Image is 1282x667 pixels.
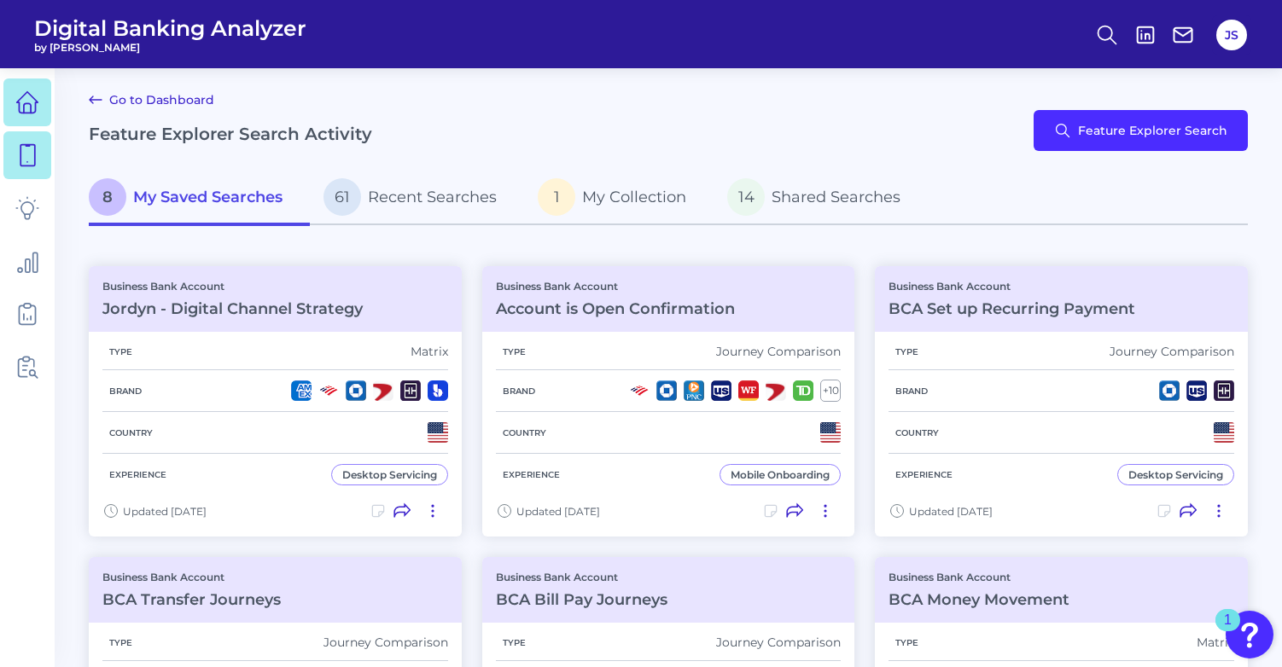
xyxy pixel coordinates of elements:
[1110,344,1234,359] div: Journey Comparison
[538,178,575,216] span: 1
[889,637,925,648] h5: Type
[496,571,667,583] p: Business Bank Account
[496,427,553,438] h5: Country
[102,280,363,293] p: Business Bank Account
[310,171,524,226] a: 61Recent Searches
[714,171,928,226] a: 14Shared Searches
[1128,468,1223,481] div: Desktop Servicing
[496,469,567,480] h5: Experience
[889,299,1135,318] h3: BCA Set up Recurring Payment
[772,188,900,206] span: Shared Searches
[89,171,310,226] a: 8My Saved Searches
[516,505,600,518] span: Updated [DATE]
[102,346,139,357] h5: Type
[102,469,173,480] h5: Experience
[909,505,993,518] span: Updated [DATE]
[368,188,497,206] span: Recent Searches
[123,505,207,518] span: Updated [DATE]
[102,590,281,609] h3: BCA Transfer Journeys
[482,266,855,536] a: Business Bank AccountAccount is Open ConfirmationTypeJourney ComparisonBrand+10CountryExperienceM...
[102,386,149,397] h5: Brand
[820,380,841,402] div: + 10
[1226,611,1273,658] button: Open Resource Center, 1 new notification
[411,344,448,359] div: Matrix
[716,635,841,650] div: Journey Comparison
[727,178,765,216] span: 14
[889,280,1135,293] p: Business Bank Account
[89,178,126,216] span: 8
[1078,124,1227,137] span: Feature Explorer Search
[1034,110,1248,151] button: Feature Explorer Search
[524,171,714,226] a: 1My Collection
[496,280,735,293] p: Business Bank Account
[889,590,1069,609] h3: BCA Money Movement
[89,90,214,110] a: Go to Dashboard
[89,124,372,144] h2: Feature Explorer Search Activity
[889,427,946,438] h5: Country
[582,188,686,206] span: My Collection
[89,266,462,536] a: Business Bank AccountJordyn - Digital Channel StrategyTypeMatrixBrandCountryExperienceDesktop Ser...
[889,469,959,480] h5: Experience
[323,178,361,216] span: 61
[496,346,533,357] h5: Type
[34,41,306,54] span: by [PERSON_NAME]
[731,468,830,481] div: Mobile Onboarding
[1224,620,1232,642] div: 1
[889,571,1069,583] p: Business Bank Account
[102,299,363,318] h3: Jordyn - Digital Channel Strategy
[1197,635,1234,650] div: Matrix
[34,15,306,41] span: Digital Banking Analyzer
[889,346,925,357] h5: Type
[323,635,448,650] div: Journey Comparison
[102,571,281,583] p: Business Bank Account
[102,427,160,438] h5: Country
[102,637,139,648] h5: Type
[716,344,841,359] div: Journey Comparison
[342,468,437,481] div: Desktop Servicing
[133,188,283,206] span: My Saved Searches
[496,590,667,609] h3: BCA Bill Pay Journeys
[889,386,935,397] h5: Brand
[496,299,735,318] h3: Account is Open Confirmation
[496,637,533,648] h5: Type
[1216,20,1247,50] button: JS
[875,266,1248,536] a: Business Bank AccountBCA Set up Recurring PaymentTypeJourney ComparisonBrandCountryExperienceDesk...
[496,386,542,397] h5: Brand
